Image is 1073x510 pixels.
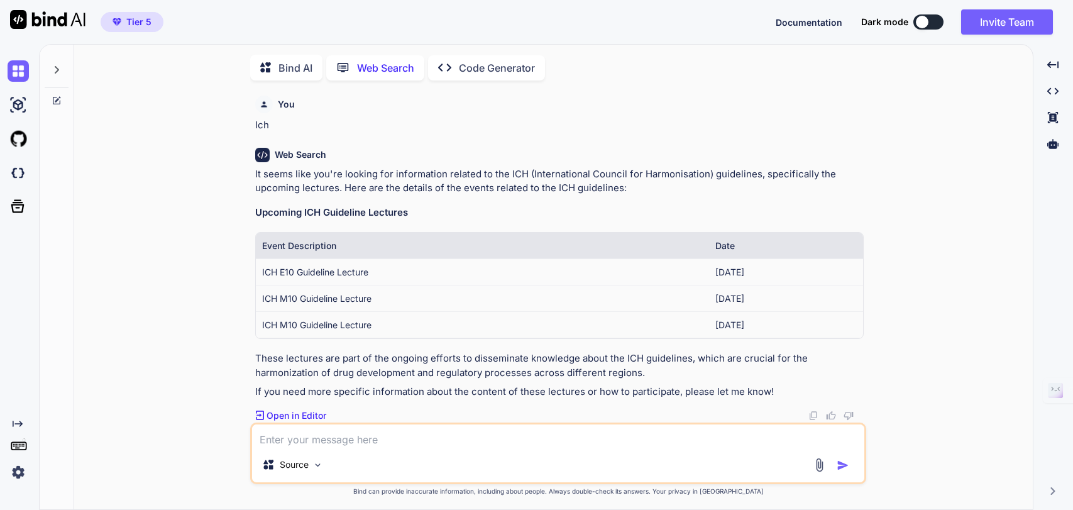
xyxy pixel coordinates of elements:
img: dislike [844,411,854,421]
img: premium [113,18,121,26]
p: If you need more specific information about the content of these lectures or how to participate, ... [255,385,864,399]
h6: Web Search [275,148,326,161]
td: ICH E10 Guideline Lecture [256,259,709,285]
img: darkCloudIdeIcon [8,162,29,184]
img: attachment [812,458,827,472]
span: Documentation [776,17,842,28]
h6: You [278,98,295,111]
img: icon [837,459,849,472]
td: [DATE] [709,285,863,312]
th: Event Description [256,233,709,259]
th: Date [709,233,863,259]
button: premiumTier 5 [101,12,163,32]
img: copy [808,411,818,421]
img: ai-studio [8,94,29,116]
img: Pick Models [312,460,323,470]
td: [DATE] [709,259,863,285]
img: Bind AI [10,10,85,29]
span: Dark mode [861,16,908,28]
img: settings [8,462,29,483]
td: [DATE] [709,312,863,338]
p: Open in Editor [267,409,326,422]
p: Source [280,458,309,471]
p: Ich [255,118,864,133]
p: It seems like you're looking for information related to the ICH (International Council for Harmon... [255,167,864,196]
p: Bind AI [278,60,312,75]
span: Tier 5 [126,16,151,28]
p: Bind can provide inaccurate information, including about people. Always double-check its answers.... [250,487,866,496]
h3: Upcoming ICH Guideline Lectures [255,206,864,220]
td: ICH M10 Guideline Lecture [256,312,709,338]
p: Code Generator [459,60,535,75]
img: like [826,411,836,421]
p: These lectures are part of the ongoing efforts to disseminate knowledge about the ICH guidelines,... [255,352,864,380]
img: chat [8,60,29,82]
button: Documentation [776,16,842,29]
button: Invite Team [961,9,1053,35]
p: Web Search [357,60,414,75]
img: githubLight [8,128,29,150]
td: ICH M10 Guideline Lecture [256,285,709,312]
